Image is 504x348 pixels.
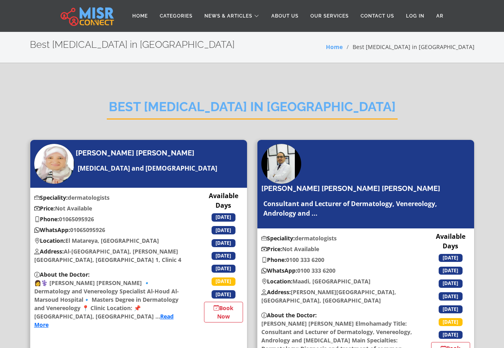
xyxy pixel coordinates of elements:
[257,277,418,285] p: Maadi, [GEOGRAPHIC_DATA]
[30,236,190,245] p: El Matareya, [GEOGRAPHIC_DATA]
[30,193,190,202] p: dermatologists
[439,267,463,275] span: [DATE]
[261,256,286,263] b: Phone:
[257,245,418,253] p: Not Available
[326,43,343,51] a: Home
[34,313,174,328] a: Read More
[261,277,292,285] b: Location:
[30,226,190,234] p: 01065095926
[34,271,90,278] b: About the Doctor:
[198,8,265,24] a: News & Articles
[204,191,243,322] div: Available Days
[212,226,235,234] span: [DATE]
[261,267,297,274] b: WhatsApp:
[212,239,235,247] span: [DATE]
[261,311,317,319] b: About the Doctor:
[34,194,68,201] b: Speciality:
[212,252,235,260] span: [DATE]
[30,270,190,329] p: 👩⚕️ [PERSON_NAME] [PERSON_NAME] 🔹 Dermatology and Venereology Specialist Al-Houd Al-Marsoud Hospi...
[204,12,252,20] span: News & Articles
[400,8,430,24] a: Log in
[439,292,463,300] span: [DATE]
[76,149,194,157] h4: [PERSON_NAME] [PERSON_NAME]
[30,247,190,264] p: Al-[GEOGRAPHIC_DATA], [PERSON_NAME][GEOGRAPHIC_DATA], [GEOGRAPHIC_DATA] 1, Clinic 4
[34,204,55,212] b: Price:
[261,288,291,296] b: Address:
[430,8,449,24] a: AR
[30,39,235,51] h2: Best [MEDICAL_DATA] in [GEOGRAPHIC_DATA]
[439,318,463,326] span: [DATE]
[34,215,59,223] b: Phone:
[355,8,400,24] a: Contact Us
[439,305,463,313] span: [DATE]
[261,144,301,184] img: Dr. Mohammed Abdul Shakoor Al-Mohammadi
[30,215,190,223] p: 01065095926
[34,237,65,244] b: Location:
[61,6,114,26] img: main.misr_connect
[34,226,70,234] b: WhatsApp:
[76,149,196,157] a: [PERSON_NAME] [PERSON_NAME]
[212,265,235,273] span: [DATE]
[439,279,463,287] span: [DATE]
[212,290,235,298] span: [DATE]
[257,256,418,264] p: 0100 333 6200
[261,199,470,218] a: Consultant and Lecturer of Dermatology, Venereology, Andrology and ...
[30,204,190,212] p: Not Available
[261,245,282,253] b: Price:
[257,234,418,242] p: dermatologists
[34,248,64,255] b: Address:
[76,163,219,173] a: [MEDICAL_DATA] and [DEMOGRAPHIC_DATA]
[261,234,295,242] b: Speciality:
[154,8,198,24] a: Categories
[343,43,475,51] li: Best [MEDICAL_DATA] in [GEOGRAPHIC_DATA]
[261,184,442,193] a: [PERSON_NAME] [PERSON_NAME] [PERSON_NAME]
[257,288,418,305] p: [PERSON_NAME][GEOGRAPHIC_DATA], [GEOGRAPHIC_DATA], [GEOGRAPHIC_DATA]
[439,331,463,339] span: [DATE]
[212,213,235,221] span: [DATE]
[265,8,304,24] a: About Us
[439,254,463,262] span: [DATE]
[304,8,355,24] a: Our Services
[204,302,243,322] a: Book Now
[212,277,235,285] span: [DATE]
[34,144,74,184] img: Dr. Mona Ahmed Gamal
[261,184,440,193] h4: [PERSON_NAME] [PERSON_NAME] [PERSON_NAME]
[257,266,418,275] p: 0100 333 6200
[126,8,154,24] a: Home
[107,99,398,120] h2: Best [MEDICAL_DATA] in [GEOGRAPHIC_DATA]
